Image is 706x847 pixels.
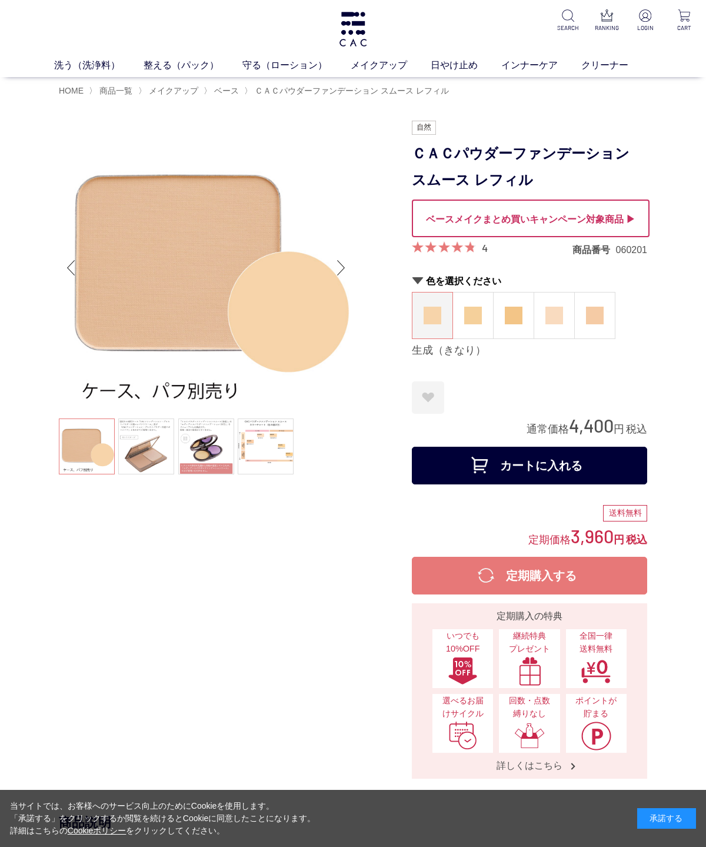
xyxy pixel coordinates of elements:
[412,381,444,414] a: お気に入りに登録する
[581,58,652,72] a: クリーナー
[99,86,132,95] span: 商品一覧
[493,292,534,339] dl: 小麦（こむぎ）
[626,534,647,546] span: 税込
[244,85,452,97] li: 〉
[412,447,647,484] button: カートに入れる
[59,86,84,95] a: HOME
[204,85,242,97] li: 〉
[586,307,604,324] img: 薄紅（うすべに）
[555,24,580,32] p: SEARCH
[572,244,616,256] dt: 商品番号
[633,9,658,32] a: LOGIN
[672,24,697,32] p: CART
[144,58,242,72] a: 整える（パック）
[412,292,453,339] dl: 生成（きなり）
[412,603,647,779] a: 定期購入の特典 いつでも10%OFFいつでも10%OFF 継続特典プレゼント継続特典プレゼント 全国一律送料無料全国一律送料無料 選べるお届けサイクル選べるお届けサイクル 回数・点数縛りなし回数...
[10,800,316,837] div: 当サイトでは、お客様へのサービス向上のためにCookieを使用します。 「承諾する」をクリックするか閲覧を続けるとCookieに同意したことになります。 詳細はこちらの をクリックしてください。
[505,307,522,324] img: 小麦（こむぎ）
[255,86,449,95] span: ＣＡＣパウダーファンデーション スムース レフィル
[252,86,449,95] a: ＣＡＣパウダーファンデーション スムース レフィル
[534,292,575,339] dl: 桜（さくら）
[138,85,201,97] li: 〉
[412,141,647,194] h1: ＣＡＣパウダーファンデーション スムース レフィル
[452,292,494,339] dl: 蜂蜜（はちみつ）
[482,241,488,254] a: 4
[59,244,82,291] div: Previous slide
[572,630,621,655] span: 全国一律 送料無料
[574,292,615,339] dl: 薄紅（うすべに）
[514,656,545,686] img: 継続特典プレゼント
[545,307,563,324] img: 桜（さくら）
[54,58,144,72] a: 洗う（洗浄料）
[351,58,431,72] a: メイクアップ
[494,293,534,338] a: 小麦（こむぎ）
[534,293,574,338] a: 桜（さくら）
[412,557,647,594] button: 定期購入する
[527,423,569,435] span: 通常価格
[514,721,545,750] img: 回数・点数縛りなし
[581,656,611,686] img: 全国一律送料無料
[448,656,478,686] img: いつでも10%OFF
[412,344,647,358] div: 生成（きなり）
[438,695,487,720] span: 選べるお届けサイクル
[338,12,368,46] img: logo
[89,85,135,97] li: 〉
[329,244,353,291] div: Next slide
[637,808,696,829] div: 承諾する
[555,9,580,32] a: SEARCH
[672,9,697,32] a: CART
[572,695,621,720] span: ポイントが貯まる
[485,759,574,772] span: 詳しくはこちら
[59,121,353,415] img: ＣＡＣパウダーファンデーション スムース レフィル 生成（きなり）
[569,414,614,436] span: 4,400
[438,630,487,655] span: いつでも10%OFF
[448,721,478,750] img: 選べるお届けサイクル
[571,525,614,547] span: 3,960
[146,86,198,95] a: メイクアップ
[453,293,493,338] a: 蜂蜜（はちみつ）
[603,505,647,522] div: 送料無料
[594,9,619,32] a: RANKING
[464,307,482,324] img: 蜂蜜（はちみつ）
[501,58,581,72] a: インナーケア
[97,86,132,95] a: 商品一覧
[626,423,647,435] span: 税込
[417,609,642,623] div: 定期購入の特典
[68,826,126,835] a: Cookieポリシー
[505,630,554,655] span: 継続特典 プレゼント
[594,24,619,32] p: RANKING
[581,721,611,750] img: ポイントが貯まる
[633,24,658,32] p: LOGIN
[149,86,198,95] span: メイクアップ
[424,307,441,324] img: 生成（きなり）
[242,58,351,72] a: 守る（ローション）
[575,293,615,338] a: 薄紅（うすべに）
[212,86,239,95] a: ベース
[614,423,624,435] span: 円
[214,86,239,95] span: ベース
[412,275,647,287] h2: 色を選択ください
[431,58,501,72] a: 日やけ止め
[614,534,624,546] span: 円
[505,695,554,720] span: 回数・点数縛りなし
[412,121,436,135] img: 自然
[528,533,571,546] span: 定期価格
[616,244,647,256] dd: 060201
